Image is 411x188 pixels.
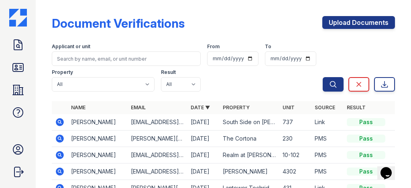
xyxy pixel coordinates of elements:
[347,118,385,126] div: Pass
[279,131,311,147] td: 230
[322,16,395,29] a: Upload Documents
[347,135,385,143] div: Pass
[279,114,311,131] td: 737
[279,163,311,180] td: 4302
[131,104,146,110] a: Email
[311,163,344,180] td: PMS
[347,168,385,176] div: Pass
[161,69,176,76] label: Result
[377,156,403,180] iframe: chat widget
[223,104,250,110] a: Property
[347,151,385,159] div: Pass
[128,147,187,163] td: [EMAIL_ADDRESS][DOMAIN_NAME]
[220,131,279,147] td: The Cortona
[207,43,220,50] label: From
[315,104,335,110] a: Source
[52,16,185,31] div: Document Verifications
[52,43,90,50] label: Applicant or unit
[279,147,311,163] td: 10-102
[283,104,295,110] a: Unit
[311,131,344,147] td: PMS
[68,163,128,180] td: [PERSON_NAME]
[347,104,366,110] a: Result
[187,163,220,180] td: [DATE]
[68,147,128,163] td: [PERSON_NAME]
[191,104,210,110] a: Date ▼
[220,163,279,180] td: [PERSON_NAME]
[311,147,344,163] td: PMS
[128,163,187,180] td: [EMAIL_ADDRESS][DOMAIN_NAME]
[187,131,220,147] td: [DATE]
[68,131,128,147] td: [PERSON_NAME]
[52,51,201,66] input: Search by name, email, or unit number
[187,147,220,163] td: [DATE]
[128,114,187,131] td: [EMAIL_ADDRESS][PERSON_NAME][DOMAIN_NAME]
[128,131,187,147] td: [PERSON_NAME][EMAIL_ADDRESS][DOMAIN_NAME]
[187,114,220,131] td: [DATE]
[311,114,344,131] td: Link
[265,43,271,50] label: To
[71,104,85,110] a: Name
[68,114,128,131] td: [PERSON_NAME]
[220,147,279,163] td: Realm at [PERSON_NAME][GEOGRAPHIC_DATA]
[220,114,279,131] td: South Side on [PERSON_NAME]
[52,69,73,76] label: Property
[9,9,27,27] img: CE_Icon_Blue-c292c112584629df590d857e76928e9f676e5b41ef8f769ba2f05ee15b207248.png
